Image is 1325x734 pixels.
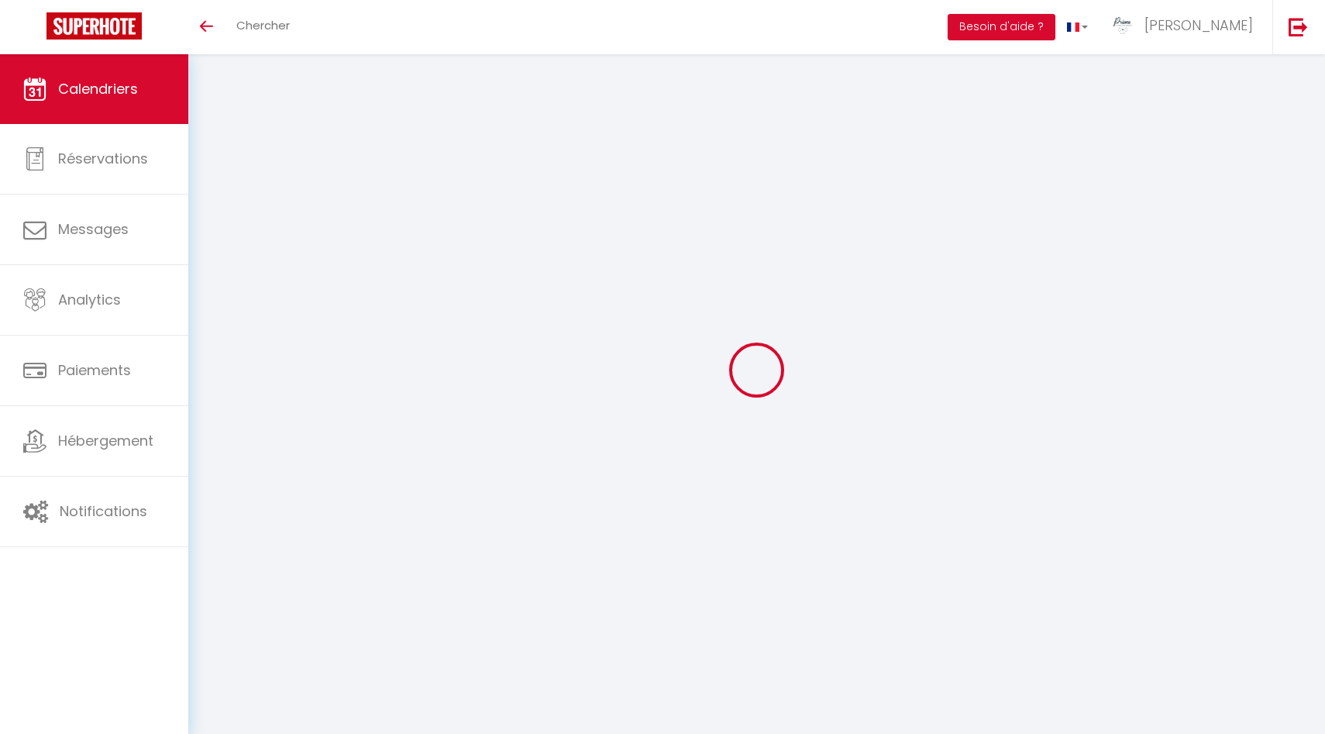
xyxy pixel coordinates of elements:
span: Chercher [236,17,290,33]
img: ... [1111,14,1134,37]
button: Besoin d'aide ? [948,14,1055,40]
span: Hébergement [58,431,153,450]
span: Notifications [60,501,147,521]
img: Super Booking [46,12,142,40]
span: Analytics [58,290,121,309]
span: Paiements [58,360,131,380]
span: [PERSON_NAME] [1144,16,1253,35]
span: Réservations [58,149,148,168]
img: logout [1289,17,1308,36]
span: Messages [58,219,129,239]
span: Calendriers [58,79,138,98]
